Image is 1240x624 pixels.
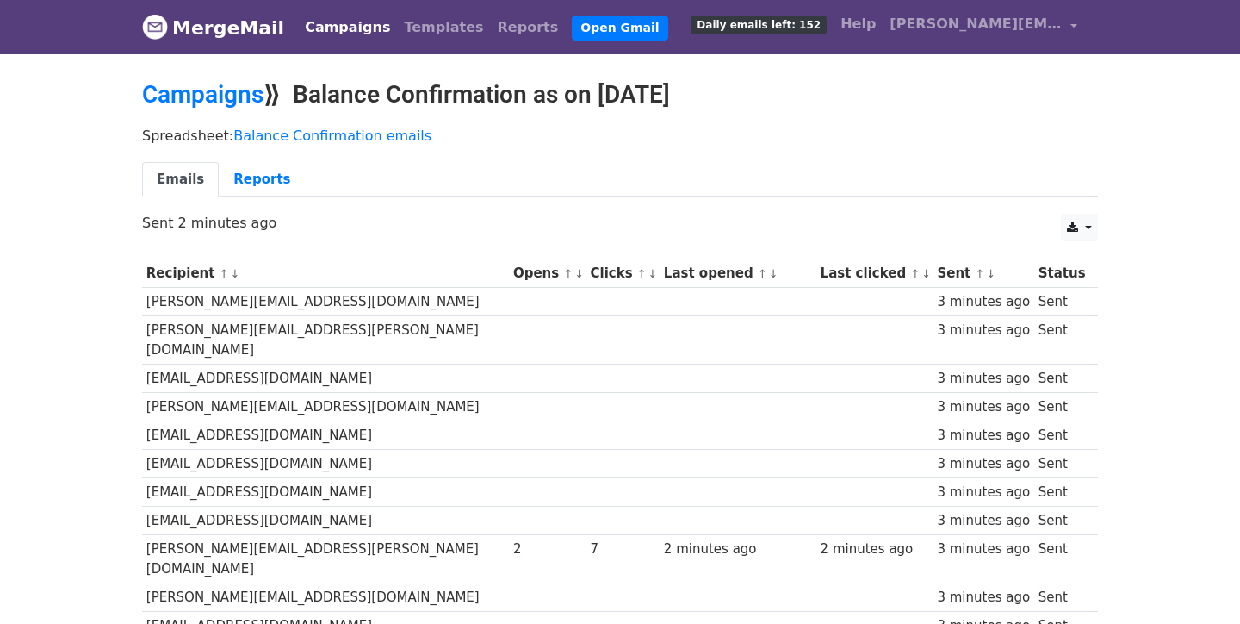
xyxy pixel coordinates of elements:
[142,80,263,109] a: Campaigns
[937,397,1030,417] div: 3 minutes ago
[684,7,834,41] a: Daily emails left: 152
[937,540,1030,559] div: 3 minutes ago
[937,426,1030,446] div: 3 minutes ago
[769,267,778,280] a: ↓
[590,540,655,559] div: 7
[142,450,509,478] td: [EMAIL_ADDRESS][DOMAIN_NAME]
[586,259,660,288] th: Clicks
[637,267,647,280] a: ↑
[976,267,985,280] a: ↑
[890,14,1062,34] span: [PERSON_NAME][EMAIL_ADDRESS][DOMAIN_NAME]
[572,16,667,41] a: Open Gmail
[986,267,995,280] a: ↓
[933,259,1034,288] th: Sent
[648,267,658,280] a: ↓
[910,267,920,280] a: ↑
[937,369,1030,389] div: 3 minutes ago
[142,259,509,288] th: Recipient
[220,267,229,280] a: ↑
[142,392,509,421] td: [PERSON_NAME][EMAIL_ADDRESS][DOMAIN_NAME]
[834,7,883,41] a: Help
[921,267,931,280] a: ↓
[937,454,1030,474] div: 3 minutes ago
[1034,421,1089,450] td: Sent
[937,321,1030,340] div: 3 minutes ago
[660,259,816,288] th: Last opened
[1034,288,1089,316] td: Sent
[1034,316,1089,365] td: Sent
[574,267,584,280] a: ↓
[142,9,284,46] a: MergeMail
[142,14,168,40] img: MergeMail logo
[142,507,509,535] td: [EMAIL_ADDRESS][DOMAIN_NAME]
[219,162,305,197] a: Reports
[937,483,1030,502] div: 3 minutes ago
[509,259,586,288] th: Opens
[691,16,827,34] span: Daily emails left: 152
[142,127,1098,145] p: Spreadsheet:
[142,214,1098,232] p: Sent 2 minutes ago
[142,364,509,392] td: [EMAIL_ADDRESS][DOMAIN_NAME]
[1034,259,1089,288] th: Status
[937,511,1030,531] div: 3 minutes ago
[821,540,929,559] div: 2 minutes ago
[298,10,397,45] a: Campaigns
[142,478,509,507] td: [EMAIL_ADDRESS][DOMAIN_NAME]
[142,535,509,583] td: [PERSON_NAME][EMAIL_ADDRESS][PERSON_NAME][DOMAIN_NAME]
[513,540,582,559] div: 2
[937,588,1030,608] div: 3 minutes ago
[1034,583,1089,612] td: Sent
[142,421,509,450] td: [EMAIL_ADDRESS][DOMAIN_NAME]
[397,10,490,45] a: Templates
[142,162,219,197] a: Emails
[142,316,509,365] td: [PERSON_NAME][EMAIL_ADDRESS][PERSON_NAME][DOMAIN_NAME]
[233,128,431,144] a: Balance Confirmation emails
[758,267,767,280] a: ↑
[664,540,812,559] div: 2 minutes ago
[1034,507,1089,535] td: Sent
[230,267,239,280] a: ↓
[1034,364,1089,392] td: Sent
[1034,478,1089,507] td: Sent
[816,259,933,288] th: Last clicked
[142,80,1098,109] h2: ⟫ Balance Confirmation as on [DATE]
[491,10,566,45] a: Reports
[1034,450,1089,478] td: Sent
[142,583,509,612] td: [PERSON_NAME][EMAIL_ADDRESS][DOMAIN_NAME]
[1034,392,1089,421] td: Sent
[563,267,573,280] a: ↑
[142,288,509,316] td: [PERSON_NAME][EMAIL_ADDRESS][DOMAIN_NAME]
[937,292,1030,312] div: 3 minutes ago
[1034,535,1089,583] td: Sent
[883,7,1084,47] a: [PERSON_NAME][EMAIL_ADDRESS][DOMAIN_NAME]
